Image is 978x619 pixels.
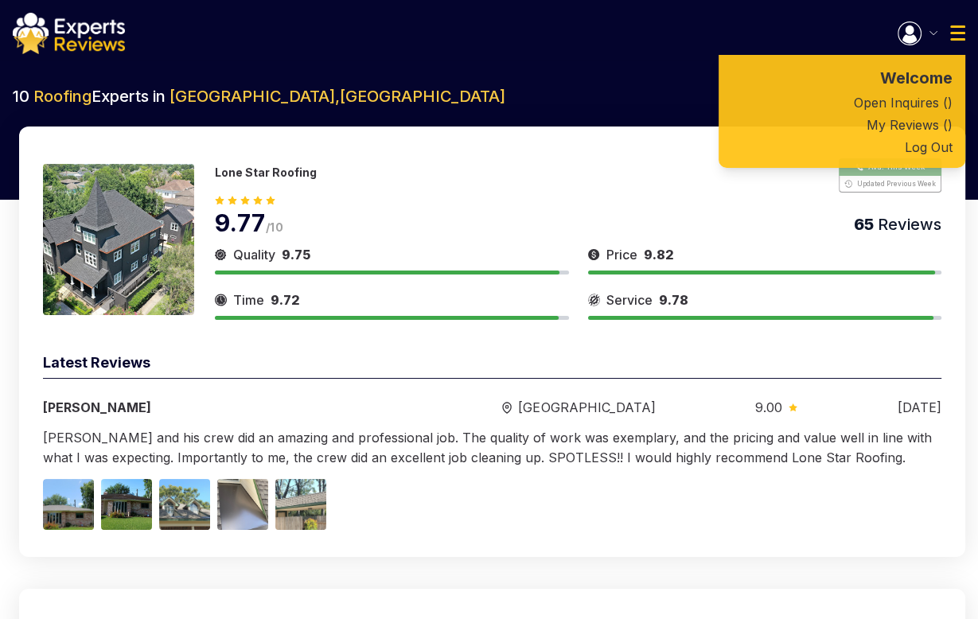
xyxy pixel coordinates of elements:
a: Open Inquires ( ) [719,91,965,114]
div: [DATE] [898,398,941,417]
span: 9.75 [282,247,310,263]
button: Log Out [719,136,965,158]
img: slider icon [789,403,797,411]
img: Image 4 [217,479,268,530]
img: Image 2 [101,479,152,530]
span: Roofing [33,87,92,106]
img: Image 5 [275,479,326,530]
img: Image 1 [43,479,94,530]
span: [PERSON_NAME] and his crew did an amazing and professional job. The quality of work was exemplary... [43,430,932,465]
span: Quality [233,245,275,264]
div: [PERSON_NAME] [43,398,403,417]
span: 9.72 [271,292,300,308]
span: [GEOGRAPHIC_DATA] [518,398,655,417]
div: Latest Reviews [43,352,941,379]
img: Image 3 [159,479,210,530]
img: slider icon [215,245,227,264]
img: 175466279898754.jpeg [43,164,194,315]
span: 9.77 [215,208,266,237]
span: Reviews [874,215,941,234]
span: Price [606,245,637,264]
img: slider icon [215,290,227,309]
span: 9.78 [659,292,688,308]
p: Lone Star Roofing [215,165,317,179]
span: 9.82 [644,247,674,263]
span: /10 [266,220,283,234]
span: 65 [854,215,874,234]
span: Time [233,290,264,309]
a: My Reviews ( ) [719,114,965,136]
img: logo [13,13,125,54]
span: [GEOGRAPHIC_DATA] , [GEOGRAPHIC_DATA] [169,87,505,106]
h2: 10 Experts in [13,85,965,107]
img: Menu Icon [950,25,965,41]
img: Menu Icon [898,21,922,45]
img: slider icon [502,402,512,414]
span: Service [606,290,653,309]
img: slider icon [588,245,600,264]
img: slider icon [588,290,600,309]
img: Menu Icon [929,31,937,35]
span: 9.00 [755,398,782,417]
a: Welcome [719,64,965,91]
